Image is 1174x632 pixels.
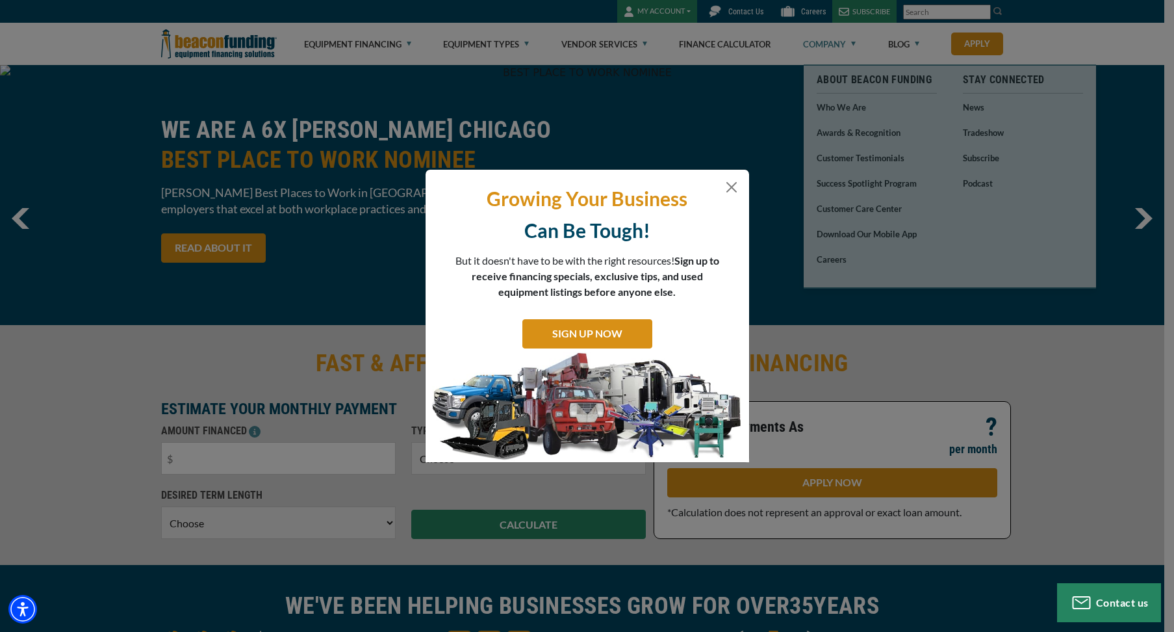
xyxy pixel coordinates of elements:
[8,595,37,624] div: Accessibility Menu
[455,253,720,300] p: But it doesn't have to be with the right resources!
[1057,583,1161,622] button: Contact us
[472,254,719,298] span: Sign up to receive financing specials, exclusive tips, and used equipment listings before anyone ...
[724,179,739,195] button: Close
[522,319,652,349] a: SIGN UP NOW
[435,218,739,243] p: Can Be Tough!
[1096,596,1149,609] span: Contact us
[426,352,749,462] img: subscribe-modal.jpg
[435,186,739,211] p: Growing Your Business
